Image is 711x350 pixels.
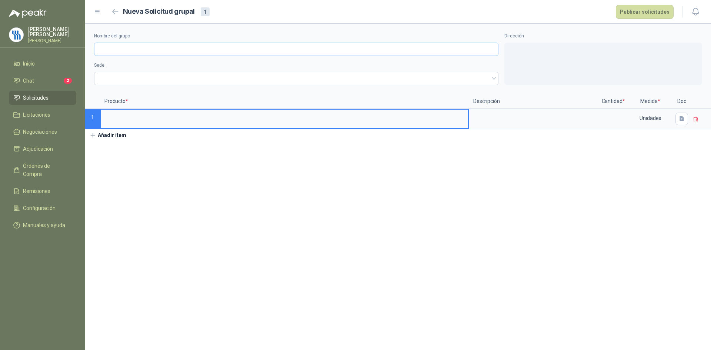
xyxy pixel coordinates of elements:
span: Adjudicación [23,145,53,153]
p: Medida [628,94,672,109]
h2: Nueva Solicitud grupal [123,6,195,17]
button: Añadir ítem [85,129,131,142]
a: Licitaciones [9,108,76,122]
span: Solicitudes [23,94,49,102]
p: Cantidad [598,94,628,109]
p: [PERSON_NAME] [PERSON_NAME] [28,27,76,37]
a: Chat2 [9,74,76,88]
a: Remisiones [9,184,76,198]
span: Configuración [23,204,56,212]
label: Sede [94,62,498,69]
span: Órdenes de Compra [23,162,69,178]
label: Dirección [504,33,702,40]
label: Nombre del grupo [94,33,498,40]
a: Adjudicación [9,142,76,156]
span: Licitaciones [23,111,50,119]
span: 2 [64,78,72,84]
a: Inicio [9,57,76,71]
a: Negociaciones [9,125,76,139]
p: 1 [85,109,100,129]
a: Solicitudes [9,91,76,105]
a: Configuración [9,201,76,215]
span: Remisiones [23,187,50,195]
a: Manuales y ayuda [9,218,76,232]
p: Descripción [469,94,598,109]
span: Negociaciones [23,128,57,136]
button: Publicar solicitudes [616,5,674,19]
img: Company Logo [9,28,23,42]
p: Producto [100,94,469,109]
a: Órdenes de Compra [9,159,76,181]
img: Logo peakr [9,9,47,18]
div: 1 [201,7,210,16]
p: [PERSON_NAME] [28,39,76,43]
span: Manuales y ayuda [23,221,65,229]
span: Chat [23,77,34,85]
span: Inicio [23,60,35,68]
div: Unidades [629,110,672,127]
p: Doc [672,94,691,109]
